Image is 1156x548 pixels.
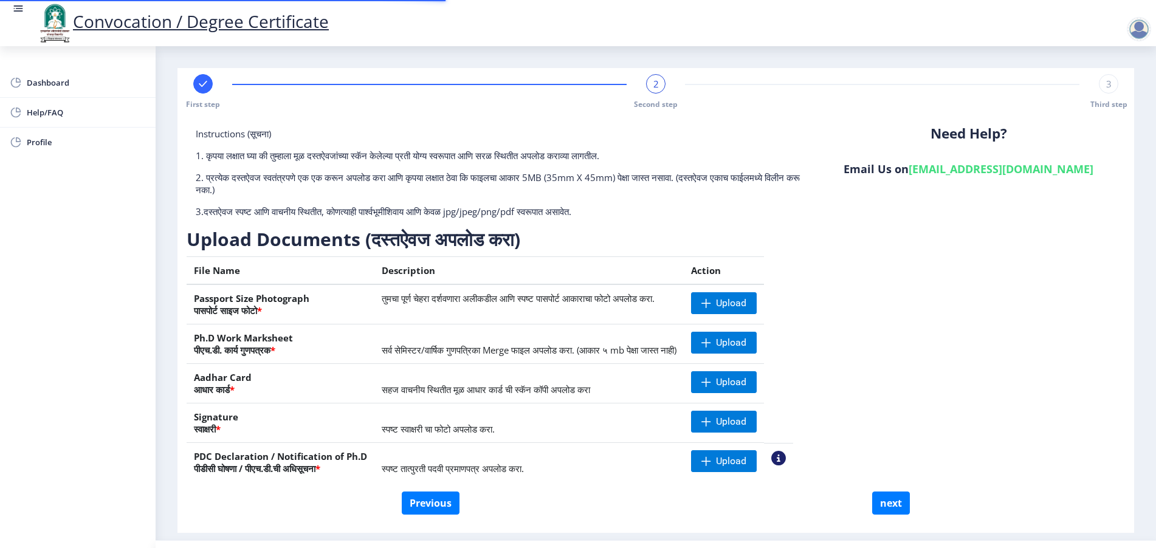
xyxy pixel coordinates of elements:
[634,99,678,109] span: Second step
[1106,78,1112,90] span: 3
[186,99,220,109] span: First step
[196,128,271,140] span: Instructions (सूचना)
[716,455,746,467] span: Upload
[187,443,374,482] th: PDC Declaration / Notification of Ph.D पीडीसी घोषणा / पीएच.डी.ची अधिसूचना
[187,257,374,285] th: File Name
[872,491,910,515] button: next
[653,78,659,90] span: 2
[716,376,746,388] span: Upload
[27,75,146,90] span: Dashboard
[36,10,329,33] a: Convocation / Degree Certificate
[27,105,146,120] span: Help/FAQ
[716,337,746,349] span: Upload
[382,383,590,396] span: सहज वाचनीय स्थितीत मूळ आधार कार्ड ची स्कॅन कॉपी अपलोड करा
[771,451,786,465] nb-action: View Sample PDC
[196,205,803,217] p: 3.दस्तऐवज स्पष्ट आणि वाचनीय स्थितीत, कोणत्याही पार्श्वभूमीशिवाय आणि केवळ jpg/jpeg/png/pdf स्वरूपा...
[909,162,1093,176] a: [EMAIL_ADDRESS][DOMAIN_NAME]
[36,2,73,44] img: logo
[27,135,146,149] span: Profile
[187,227,793,252] h3: Upload Documents (दस्तऐवज अपलोड करा)
[382,344,676,356] span: सर्व सेमिस्टर/वार्षिक गुणपत्रिका Merge फाइल अपलोड करा. (आकार ५ mb पेक्षा जास्त नाही)
[382,462,524,474] span: स्पष्ट तात्पुरती पदवी प्रमाणपत्र अपलोड करा.
[196,149,803,162] p: 1. कृपया लक्षात घ्या की तुम्हाला मूळ दस्तऐवजांच्या स्कॅन केलेल्या प्रती योग्य स्वरूपात आणि सरळ स्...
[931,124,1007,143] b: Need Help?
[374,284,684,324] td: तुमचा पूर्ण चेहरा दर्शवणारा अलीकडील आणि स्पष्ट पासपोर्ट आकाराचा फोटो अपलोड करा.
[187,324,374,364] th: Ph.D Work Marksheet पीएच.डी. कार्य गुणपत्रक
[1090,99,1127,109] span: Third step
[684,257,764,285] th: Action
[187,284,374,324] th: Passport Size Photograph पासपोर्ट साइज फोटो
[821,162,1116,176] h6: Email Us on
[382,423,495,435] span: स्पष्ट स्वाक्षरी चा फोटो अपलोड करा.
[187,403,374,443] th: Signature स्वाक्षरी
[196,171,803,196] p: 2. प्रत्येक दस्तऐवज स्वतंत्रपणे एक एक करून अपलोड करा आणि कृपया लक्षात ठेवा कि फाइलचा आकार 5MB (35...
[187,364,374,403] th: Aadhar Card आधार कार्ड
[402,491,459,515] button: Previous
[716,297,746,309] span: Upload
[374,257,684,285] th: Description
[716,416,746,428] span: Upload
